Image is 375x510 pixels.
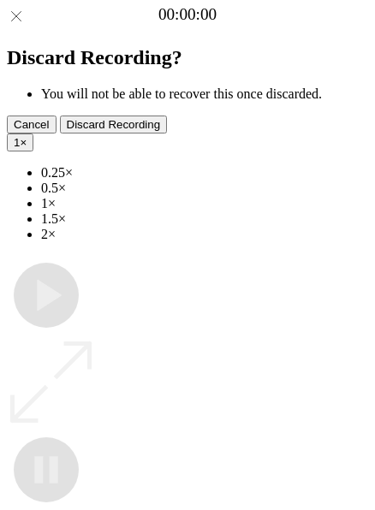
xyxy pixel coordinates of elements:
[7,46,368,69] h2: Discard Recording?
[41,165,368,181] li: 0.25×
[41,196,368,211] li: 1×
[14,136,20,149] span: 1
[7,133,33,151] button: 1×
[41,86,368,102] li: You will not be able to recover this once discarded.
[7,116,57,133] button: Cancel
[60,116,168,133] button: Discard Recording
[41,211,368,227] li: 1.5×
[41,227,368,242] li: 2×
[41,181,368,196] li: 0.5×
[158,5,217,24] a: 00:00:00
